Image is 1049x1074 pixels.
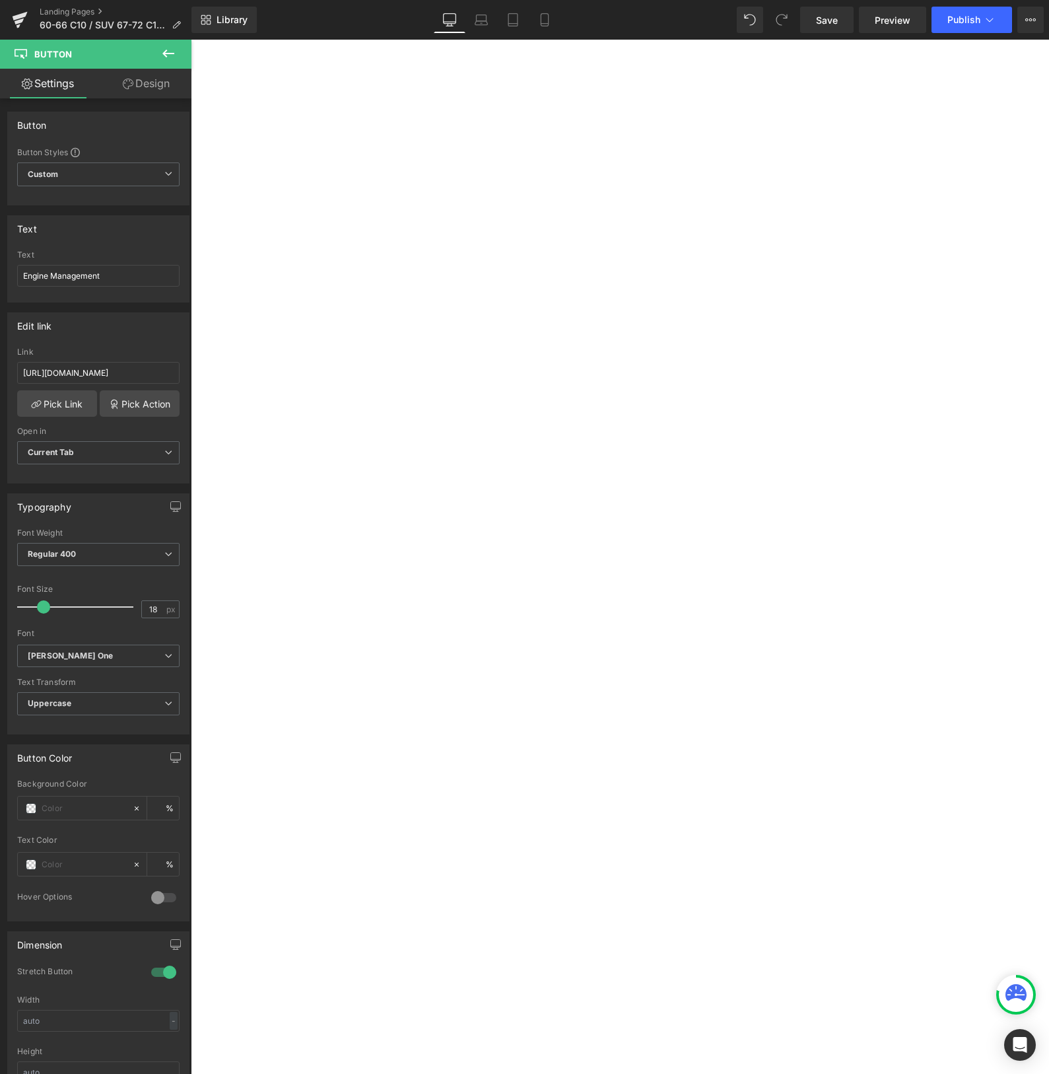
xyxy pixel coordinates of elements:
a: Mobile [529,7,560,33]
div: % [147,853,179,876]
div: Text [17,216,37,234]
input: Color [42,857,126,872]
div: Open Intercom Messenger [1004,1029,1036,1061]
div: Text Color [17,836,180,845]
input: Color [42,801,126,816]
a: Pick Link [17,390,97,417]
a: Pick Action [100,390,180,417]
span: Button [34,49,72,59]
button: More [1017,7,1044,33]
span: Library [217,14,248,26]
div: Button Styles [17,147,180,157]
div: Button [17,112,46,131]
span: Publish [947,15,980,25]
div: Hover Options [17,892,138,906]
div: Font Weight [17,528,180,538]
div: Background Color [17,779,180,789]
div: Text [17,250,180,260]
div: Font [17,629,180,638]
div: Dimension [17,932,63,950]
div: Height [17,1047,180,1056]
a: Tablet [497,7,529,33]
span: Save [816,13,838,27]
button: Publish [931,7,1012,33]
b: Current Tab [28,447,75,457]
i: [PERSON_NAME] One [28,651,113,662]
div: Button Color [17,745,72,764]
div: Edit link [17,313,52,332]
a: New Library [191,7,257,33]
div: Link [17,347,180,357]
div: Typography [17,494,71,513]
a: Preview [859,7,926,33]
b: Uppercase [28,698,71,708]
span: Preview [875,13,910,27]
div: Open in [17,427,180,436]
div: Width [17,995,180,1005]
button: Undo [737,7,763,33]
div: Text Transform [17,678,180,687]
a: Landing Pages [40,7,191,17]
span: 60-66 C10 / SUV 67-72 C10 / SUV LS SWAP [40,20,166,30]
input: auto [17,1010,180,1032]
span: px [166,605,178,614]
b: Custom [28,169,58,180]
div: Font Size [17,585,180,594]
a: Desktop [434,7,465,33]
div: - [170,1012,178,1030]
button: Redo [768,7,795,33]
b: Regular 400 [28,549,77,559]
div: % [147,797,179,820]
a: Design [98,69,194,98]
a: Laptop [465,7,497,33]
input: https://your-shop.myshopify.com [17,362,180,384]
div: Stretch Button [17,966,138,980]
